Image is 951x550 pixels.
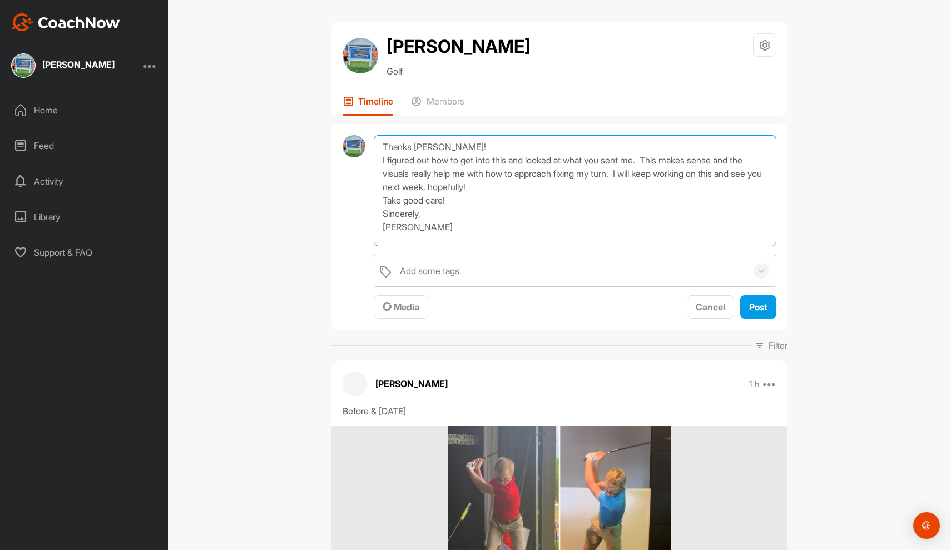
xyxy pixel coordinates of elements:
p: Members [427,96,464,107]
button: Media [374,295,428,319]
h2: [PERSON_NAME] [387,33,531,60]
button: Post [740,295,776,319]
div: Activity [6,167,163,195]
div: [PERSON_NAME] [42,60,115,69]
button: Cancel [687,295,734,319]
div: Library [6,203,163,231]
p: Golf [387,65,531,78]
p: 1 h [749,379,759,390]
span: Post [749,301,767,313]
div: Home [6,96,163,124]
img: avatar [343,135,365,158]
img: square_91e6c5855da308da3639c82ebb345498.jpg [11,53,36,78]
div: Support & FAQ [6,239,163,266]
p: [PERSON_NAME] [375,377,448,390]
div: Before & [DATE] [343,404,776,418]
p: Timeline [358,96,393,107]
div: Add some tags. [400,264,462,278]
p: Filter [769,339,787,352]
div: Open Intercom Messenger [913,512,940,539]
img: CoachNow [11,13,120,31]
img: avatar [343,38,378,73]
span: Media [383,301,419,313]
span: Cancel [696,301,725,313]
textarea: Thanks [PERSON_NAME]! I figured out how to get into this and looked at what you sent me. This mak... [374,135,776,246]
div: Feed [6,132,163,160]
